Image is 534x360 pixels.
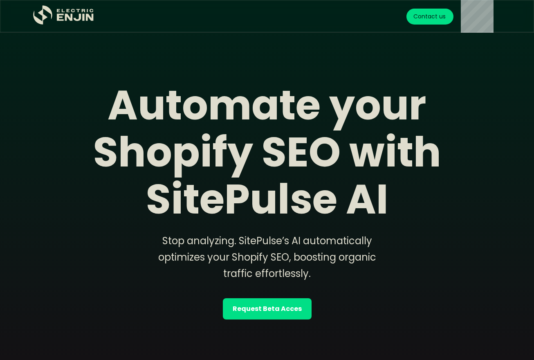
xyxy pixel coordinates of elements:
a: Request Beta Acces [223,298,312,319]
div: Contact us [413,12,446,21]
a: Contact us [406,9,453,25]
div: Stop analyzing. SitePulse’s AI automatically optimizes your Shopify SEO, boosting organic traffic... [144,233,390,282]
strong: Automate your Shopify SEO with SitePulse AI [93,76,441,228]
strong: Request Beta Acces [233,304,302,314]
a: home [33,5,94,28]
